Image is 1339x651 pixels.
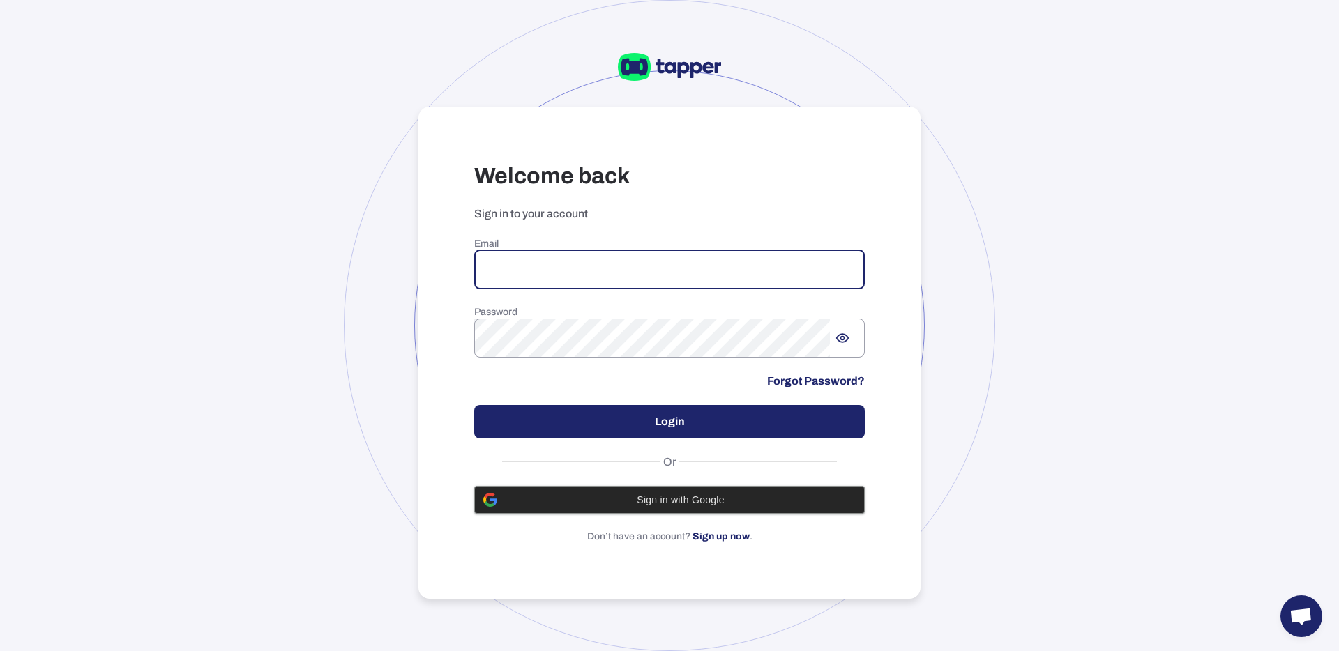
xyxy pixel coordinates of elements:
h6: Email [474,238,865,250]
h6: Password [474,306,865,319]
h3: Welcome back [474,162,865,190]
p: Don’t have an account? . [474,530,865,543]
a: Forgot Password? [767,374,865,388]
span: Sign in with Google [506,494,856,505]
button: Sign in with Google [474,486,865,514]
a: Sign up now [693,531,750,542]
p: Sign in to your account [474,207,865,221]
button: Show password [830,325,855,351]
button: Login [474,405,865,438]
div: Open chat [1280,595,1322,637]
span: Or [660,455,680,469]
